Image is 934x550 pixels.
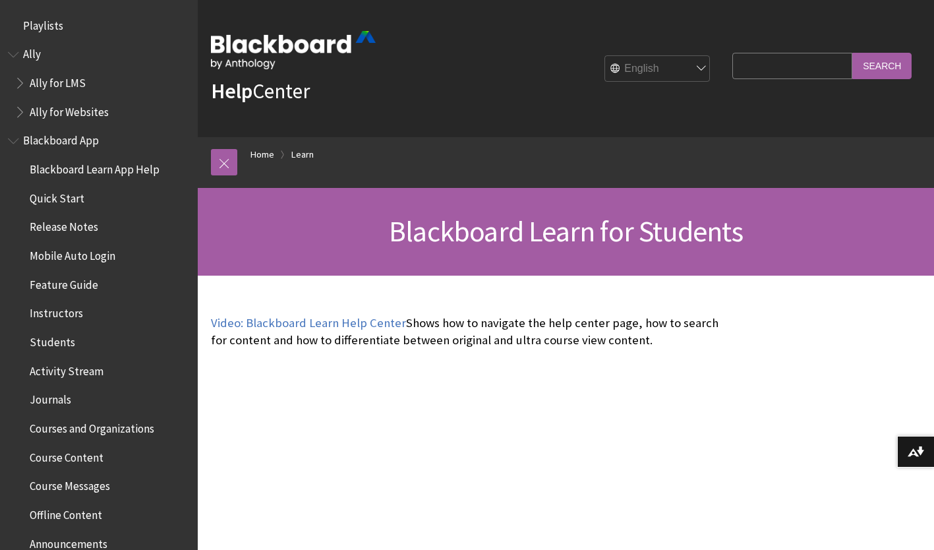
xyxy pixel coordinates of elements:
[211,78,310,104] a: HelpCenter
[30,101,109,119] span: Ally for Websites
[605,56,711,82] select: Site Language Selector
[8,15,190,37] nav: Book outline for Playlists
[211,315,726,349] p: Shows how to navigate the help center page, how to search for content and how to differentiate be...
[30,158,160,176] span: Blackboard Learn App Help
[30,417,154,435] span: Courses and Organizations
[30,245,115,262] span: Mobile Auto Login
[30,303,83,321] span: Instructors
[852,53,912,78] input: Search
[250,146,274,163] a: Home
[30,187,84,205] span: Quick Start
[211,31,376,69] img: Blackboard by Anthology
[389,213,743,249] span: Blackboard Learn for Students
[211,315,406,331] a: Video: Blackboard Learn Help Center
[30,274,98,291] span: Feature Guide
[30,216,98,234] span: Release Notes
[8,44,190,123] nav: Book outline for Anthology Ally Help
[30,389,71,407] span: Journals
[23,44,41,61] span: Ally
[30,72,86,90] span: Ally for LMS
[30,331,75,349] span: Students
[30,475,110,493] span: Course Messages
[23,15,63,32] span: Playlists
[291,146,314,163] a: Learn
[23,130,99,148] span: Blackboard App
[211,78,252,104] strong: Help
[30,360,103,378] span: Activity Stream
[30,446,103,464] span: Course Content
[30,504,102,522] span: Offline Content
